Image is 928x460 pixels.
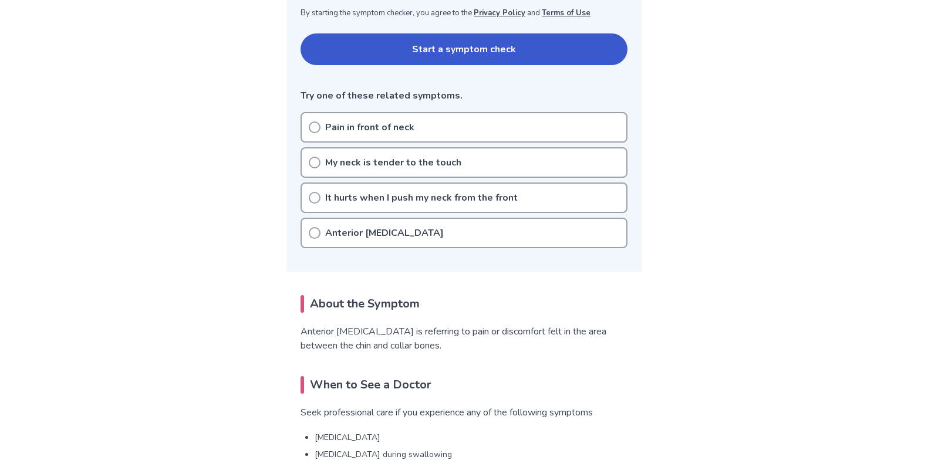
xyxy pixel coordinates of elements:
p: Seek professional care if you experience any of the following symptoms [301,405,627,420]
p: It hurts when I push my neck from the front [325,191,518,205]
p: Anterior [MEDICAL_DATA] [325,226,444,240]
a: Privacy Policy [474,8,525,18]
li: [MEDICAL_DATA] [315,431,627,444]
p: Pain in front of neck [325,120,414,134]
p: By starting the symptom checker, you agree to the and [301,8,627,19]
a: Terms of Use [542,8,590,18]
p: Anterior [MEDICAL_DATA] is referring to pain or discomfort felt in the area between the chin and ... [301,324,627,353]
button: Start a symptom check [301,33,627,65]
p: My neck is tender to the touch [325,155,461,170]
h2: When to See a Doctor [301,376,627,394]
h2: About the Symptom [301,295,627,313]
p: Try one of these related symptoms. [301,89,627,103]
